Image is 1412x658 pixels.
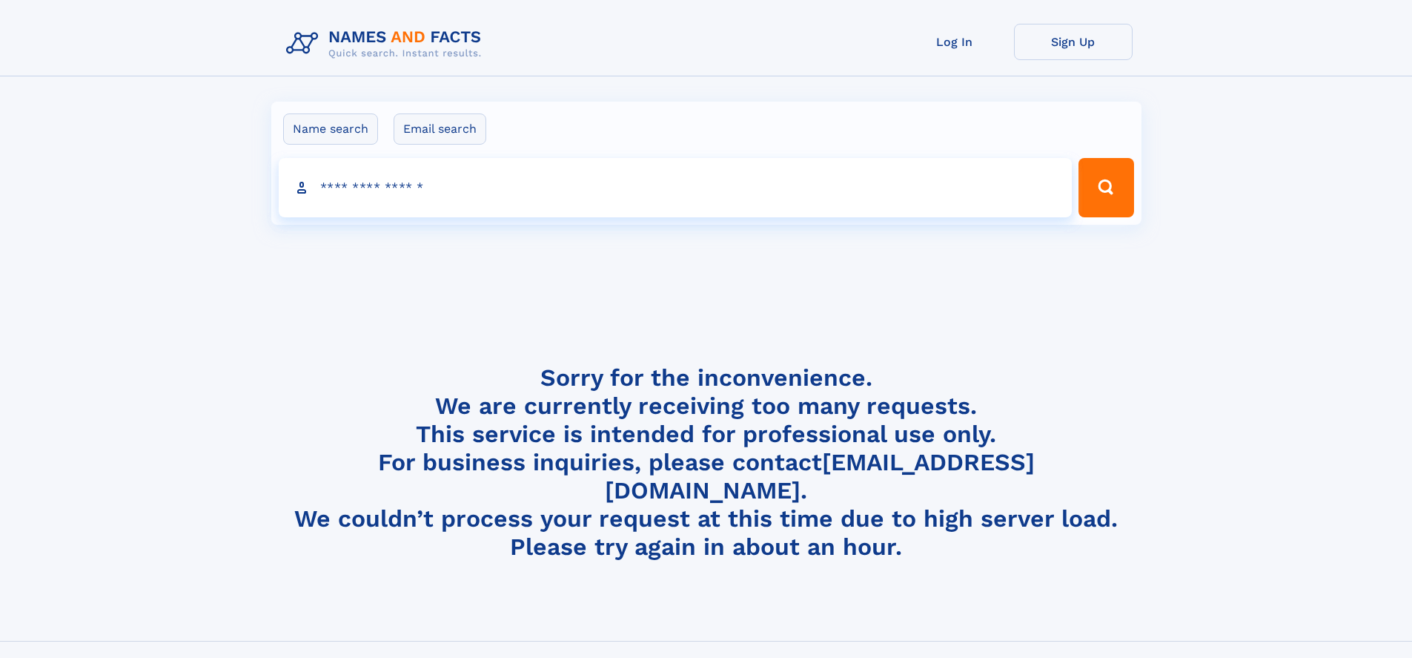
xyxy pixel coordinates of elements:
[895,24,1014,60] a: Log In
[280,363,1133,562] h4: Sorry for the inconvenience. We are currently receiving too many requests. This service is intend...
[279,158,1073,217] input: search input
[283,113,378,145] label: Name search
[394,113,486,145] label: Email search
[1014,24,1133,60] a: Sign Up
[1078,158,1133,217] button: Search Button
[280,24,494,64] img: Logo Names and Facts
[605,448,1035,504] a: [EMAIL_ADDRESS][DOMAIN_NAME]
